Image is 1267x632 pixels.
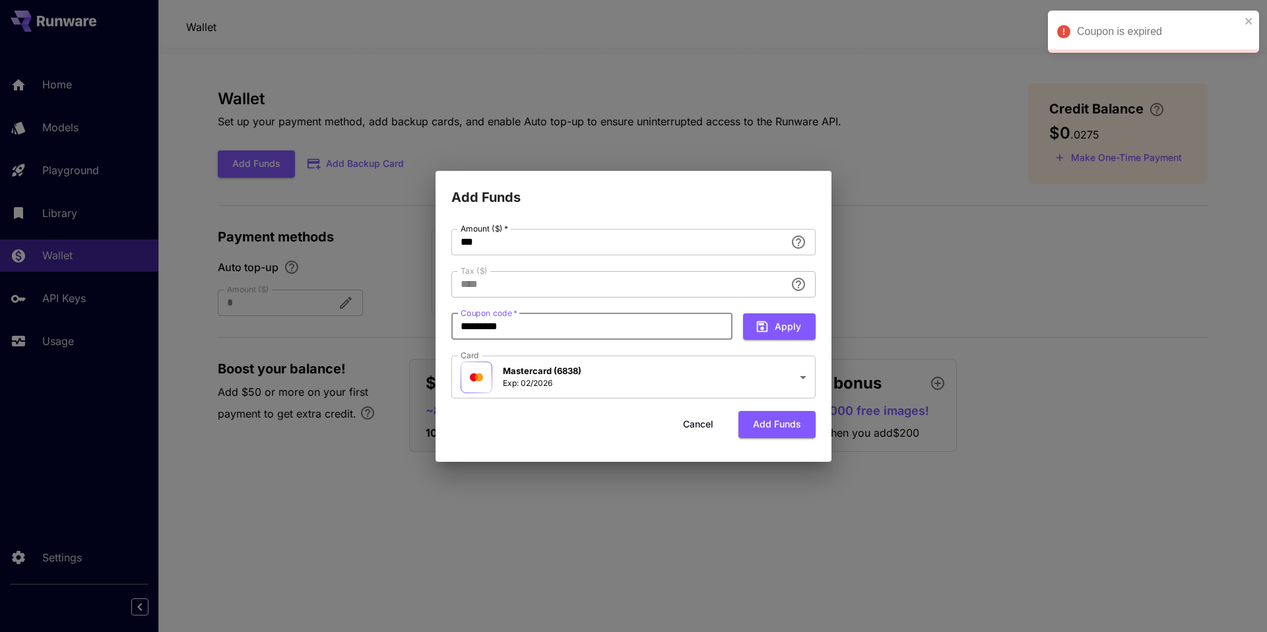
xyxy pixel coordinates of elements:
button: close [1245,16,1254,26]
h2: Add Funds [436,171,831,208]
label: Tax ($) [461,265,488,276]
label: Card [461,350,479,361]
p: Mastercard (6838) [503,365,581,378]
button: Apply [743,313,816,340]
div: Coupon is expired [1077,24,1241,40]
button: Cancel [668,411,728,438]
label: Amount ($) [461,223,508,234]
p: Exp: 02/2026 [503,377,581,389]
button: Add funds [738,411,816,438]
label: Coupon code [461,307,517,319]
